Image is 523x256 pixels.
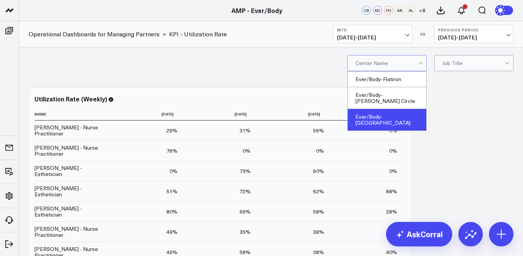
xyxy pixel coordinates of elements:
div: AB [395,6,404,15]
div: 0% [389,147,397,155]
div: 60% [313,167,324,175]
th: [DATE] [184,108,258,121]
td: [PERSON_NAME] - Nurse Practitioner [34,140,111,161]
button: Previous Period[DATE]-[DATE] [434,25,513,43]
th: [DATE] [257,108,331,121]
div: > [29,30,166,38]
div: FD [384,6,393,15]
a: KPI - Utilization Rate [169,30,227,38]
div: 76% [166,147,178,155]
td: [PERSON_NAME] - Nurse Practitioner [34,121,111,140]
th: [DATE] [111,108,184,121]
div: Ever/Body-[PERSON_NAME] Circle [348,87,426,109]
a: AMP - Ever/Body [231,6,282,15]
b: Previous Period [438,28,509,32]
th: [DATE] [331,108,404,121]
div: 40% [386,248,397,256]
div: 1 [463,4,468,9]
div: 35% [240,228,251,236]
div: VS [416,32,430,36]
a: Operational Dashboards for Managing Partners [29,30,160,38]
div: CS [362,6,371,15]
button: +8 [417,6,427,15]
span: [DATE] - [DATE] [337,34,408,41]
span: [DATE] - [DATE] [438,34,509,41]
div: Utilization Rate (Weekly) [34,95,107,103]
div: 58% [240,248,251,256]
div: 38% [313,228,324,236]
div: 51% [166,188,178,195]
b: MTD [337,28,408,32]
div: KD [373,6,382,15]
div: 0% [169,167,178,175]
button: MTD[DATE]-[DATE] [333,25,412,43]
div: 29% [166,127,178,134]
div: 58% [313,208,324,215]
td: [PERSON_NAME] - Esthetician [34,161,111,181]
td: [PERSON_NAME] - Esthetician [34,201,111,222]
td: [PERSON_NAME] - Esthetician [34,181,111,201]
div: 0% [389,167,397,175]
div: AL [406,6,415,15]
div: 31% [240,127,251,134]
div: Ever/Body-[GEOGRAPHIC_DATA] [348,109,426,130]
div: 0% [243,147,251,155]
div: 72% [240,188,251,195]
div: Ever/Body-Flatiron [348,72,426,87]
div: 73% [240,167,251,175]
div: 88% [386,188,397,195]
div: 28% [386,208,397,215]
div: 56% [313,127,324,134]
div: 62% [313,188,324,195]
div: 80% [166,208,178,215]
div: 49% [166,248,178,256]
td: [PERSON_NAME] - Nurse Practitioner [34,222,111,242]
div: 38% [313,248,324,256]
a: AskCorral [386,222,452,246]
span: + 8 [419,8,425,13]
div: 0% [316,147,324,155]
div: 69% [240,208,251,215]
th: Name [34,108,111,121]
div: 49% [166,228,178,236]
